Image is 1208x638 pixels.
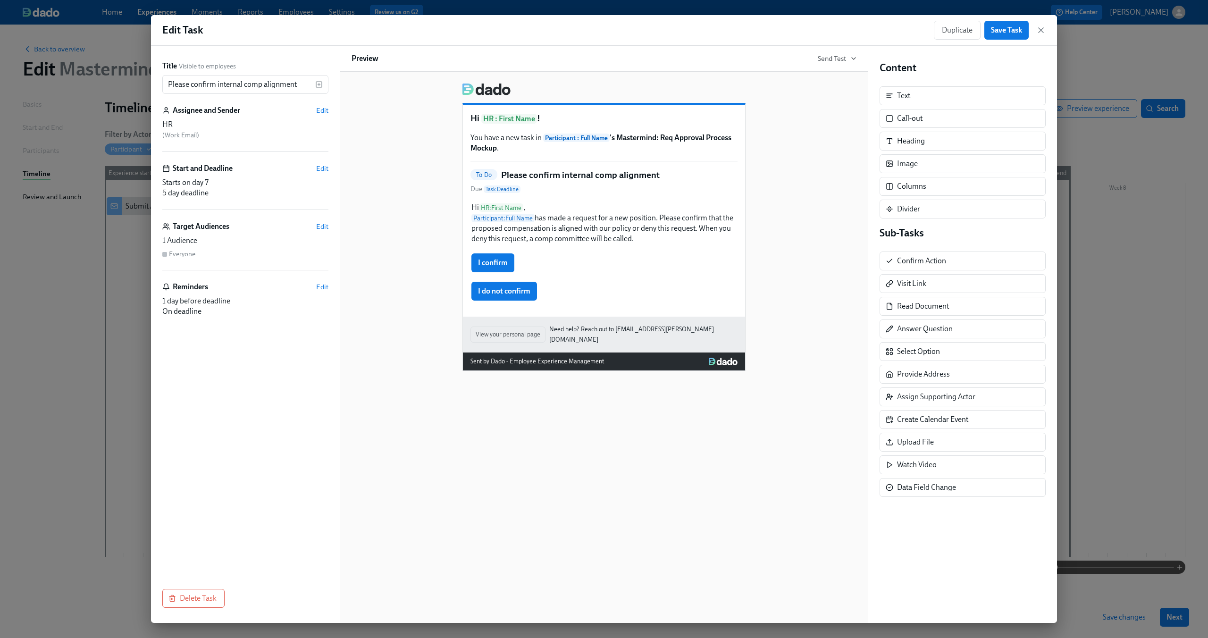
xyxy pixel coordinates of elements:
[162,221,328,270] div: Target AudiencesEdit1 AudienceEveryone
[880,177,1046,196] div: Columns
[897,113,923,124] div: Call-out
[880,410,1046,429] div: Create Calendar Event
[880,319,1046,338] div: Answer Question
[162,177,328,188] div: Starts on day 7
[984,21,1029,40] button: Save Task
[880,478,1046,497] div: Data Field Change
[897,346,940,357] div: Select Option
[934,21,981,40] button: Duplicate
[880,132,1046,151] div: Heading
[897,414,968,425] div: Create Calendar Event
[942,25,973,35] span: Duplicate
[470,252,738,273] div: I confirm
[470,185,520,194] span: Due
[880,387,1046,406] div: Assign Supporting Actor
[170,594,217,603] span: Delete Task
[315,81,323,88] svg: Insert text variable
[818,54,856,63] button: Send Test
[897,437,934,447] div: Upload File
[897,136,925,146] div: Heading
[476,330,540,339] span: View your personal page
[173,282,208,292] h6: Reminders
[162,589,225,608] button: Delete Task
[549,324,738,345] a: Need help? Reach out to [EMAIL_ADDRESS][PERSON_NAME][DOMAIN_NAME]
[470,133,731,152] strong: 's Mastermind: Req Approval Process Mockup
[880,226,1046,240] h4: Sub-Tasks
[897,369,950,379] div: Provide Address
[880,433,1046,452] div: Upload File
[880,154,1046,173] div: Image
[880,200,1046,218] div: Divider
[162,296,328,306] div: 1 day before deadline
[897,256,946,266] div: Confirm Action
[470,281,738,302] div: I do not confirm
[470,327,545,343] button: View your personal page
[162,119,328,130] div: HR
[501,169,660,181] h5: Please confirm internal comp alignment
[352,53,378,64] h6: Preview
[897,159,918,169] div: Image
[897,324,953,334] div: Answer Question
[484,185,520,193] span: Task Deadline
[470,171,497,178] span: To Do
[897,392,975,402] div: Assign Supporting Actor
[709,358,738,365] img: Dado
[880,86,1046,105] div: Text
[470,356,604,367] div: Sent by Dado - Employee Experience Management
[470,201,738,245] div: HiHR:First Name, Participant:Full Namehas made a request for a new position. Please confirm that ...
[897,181,926,192] div: Columns
[880,109,1046,128] div: Call-out
[880,274,1046,293] div: Visit Link
[162,188,209,197] span: 5 day deadline
[162,163,328,210] div: Start and DeadlineEditStarts on day 75 day deadline
[162,306,328,317] div: On deadline
[470,112,738,125] h1: Hi !
[897,460,937,470] div: Watch Video
[169,250,195,259] div: Everyone
[880,252,1046,270] div: Confirm Action
[162,61,177,71] label: Title
[897,482,956,493] div: Data Field Change
[316,222,328,231] button: Edit
[897,301,949,311] div: Read Document
[897,91,910,101] div: Text
[316,164,328,173] button: Edit
[162,235,328,246] div: 1 Audience
[897,204,920,214] div: Divider
[316,106,328,115] button: Edit
[880,455,1046,474] div: Watch Video
[543,134,610,142] span: Participant : Full Name
[880,342,1046,361] div: Select Option
[880,297,1046,316] div: Read Document
[991,25,1022,35] span: Save Task
[173,163,233,174] h6: Start and Deadline
[162,105,328,152] div: Assignee and SenderEditHR (Work Email)
[173,105,240,116] h6: Assignee and Sender
[162,282,328,317] div: RemindersEdit1 day before deadlineOn deadline
[162,131,199,139] span: ( Work Email )
[162,23,203,37] h1: Edit Task
[316,282,328,292] button: Edit
[481,114,537,124] span: HR : First Name
[880,61,1046,75] h4: Content
[880,365,1046,384] div: Provide Address
[173,221,229,232] h6: Target Audiences
[179,62,236,71] span: Visible to employees
[470,133,738,153] p: You have a new task in .
[897,278,926,289] div: Visit Link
